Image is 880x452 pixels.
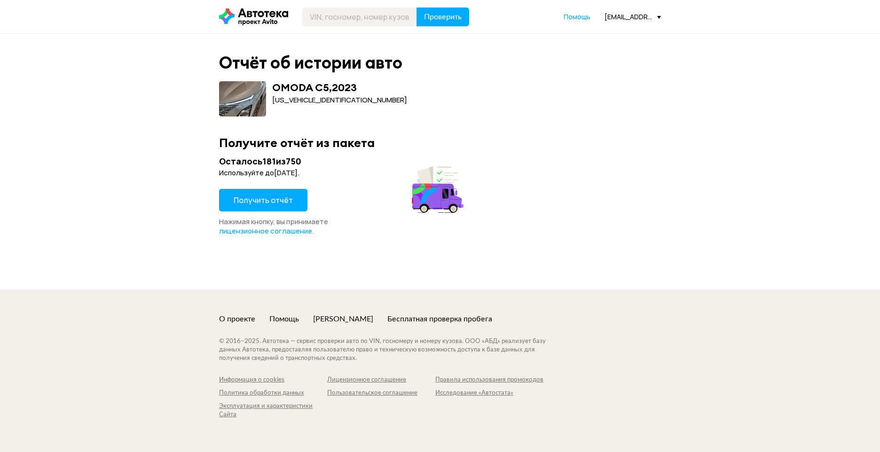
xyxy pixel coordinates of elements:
[435,376,543,384] a: Правила использования промокодов
[387,314,492,324] a: Бесплатная проверка пробега
[272,95,407,105] div: [US_VEHICLE_IDENTIFICATION_NUMBER]
[564,12,590,21] span: Помощь
[269,314,299,324] a: Помощь
[219,337,565,363] div: © 2016– 2025 . Автотека — сервис проверки авто по VIN, госномеру и номеру кузова. ООО «АБД» реали...
[435,389,543,397] a: Исследование «Автостата»
[302,8,417,26] input: VIN, госномер, номер кузова
[219,53,402,73] div: Отчёт об истории авто
[219,389,327,397] a: Политика обработки данных
[605,12,661,21] div: [EMAIL_ADDRESS][DOMAIN_NAME]
[219,314,255,324] a: О проекте
[564,12,590,22] a: Помощь
[234,195,293,205] span: Получить отчёт
[424,13,462,21] span: Проверить
[219,402,327,419] a: Эксплуатация и характеристики Сайта
[219,156,466,167] div: Осталось 181 из 750
[313,314,373,324] a: [PERSON_NAME]
[219,376,327,384] a: Информация о cookies
[272,81,357,94] div: OMODA C5 , 2023
[219,226,312,236] a: лицензионное соглашение
[219,217,328,236] span: Нажимая кнопку, вы принимаете .
[219,189,307,211] button: Получить отчёт
[219,226,312,236] span: лицензионное соглашение
[219,135,661,150] div: Получите отчёт из пакета
[416,8,469,26] button: Проверить
[327,389,435,397] a: Пользовательское соглашение
[219,168,466,178] div: Используйте до [DATE] .
[327,376,435,384] a: Лицензионное соглашение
